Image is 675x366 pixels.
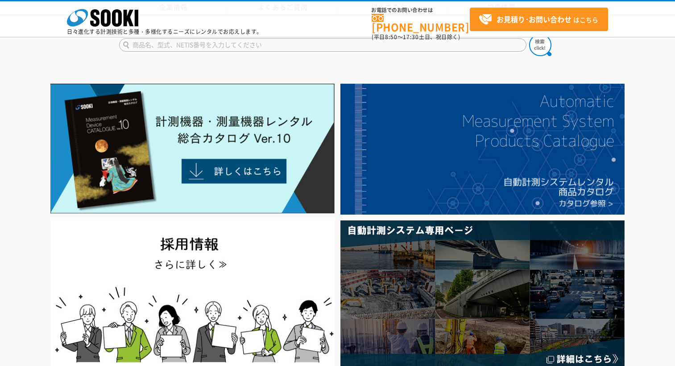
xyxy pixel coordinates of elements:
[119,38,526,52] input: 商品名、型式、NETIS番号を入力してください
[403,33,419,41] span: 17:30
[67,29,262,34] p: 日々進化する計測技術と多種・多様化するニーズにレンタルでお応えします。
[497,14,571,24] strong: お見積り･お問い合わせ
[372,14,470,32] a: [PHONE_NUMBER]
[470,8,608,31] a: お見積り･お問い合わせはこちら
[372,8,470,13] span: お電話でのお問い合わせは
[479,13,598,26] span: はこちら
[340,84,625,215] img: 自動計測システムカタログ
[385,33,398,41] span: 8:50
[372,33,460,41] span: (平日 ～ 土日、祝日除く)
[50,84,335,214] img: Catalog Ver10
[529,34,551,56] img: btn_search.png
